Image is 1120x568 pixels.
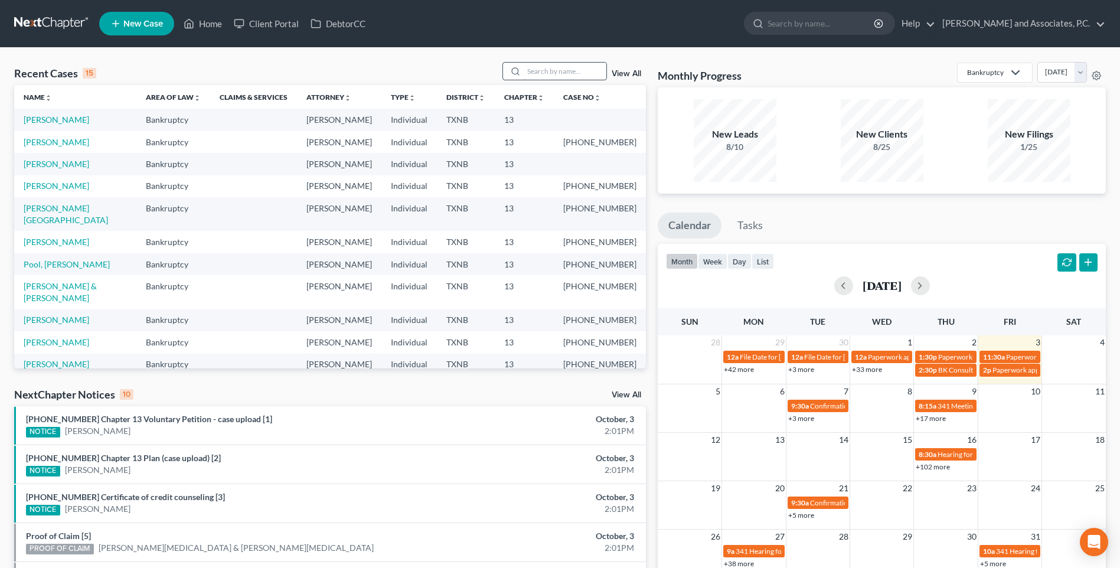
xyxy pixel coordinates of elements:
[971,335,978,350] span: 2
[297,354,381,376] td: [PERSON_NAME]
[841,141,923,153] div: 8/25
[495,331,554,353] td: 13
[495,109,554,130] td: 13
[437,231,495,253] td: TXNB
[554,175,646,197] td: [PHONE_NUMBER]
[194,94,201,102] i: unfold_more
[136,197,210,231] td: Bankruptcy
[743,316,764,327] span: Mon
[727,253,752,269] button: day
[136,175,210,197] td: Bankruptcy
[988,128,1070,141] div: New Filings
[838,530,850,544] span: 28
[297,109,381,130] td: [PERSON_NAME]
[666,253,698,269] button: month
[1094,384,1106,399] span: 11
[938,352,1055,361] span: Paperwork appt for [PERSON_NAME]
[478,94,485,102] i: unfold_more
[24,315,89,325] a: [PERSON_NAME]
[1030,384,1041,399] span: 10
[938,401,1044,410] span: 341 Meeting for [PERSON_NAME]
[838,433,850,447] span: 14
[736,547,961,556] span: 341 Hearing for [MEDICAL_DATA][PERSON_NAME] & [PERSON_NAME]
[136,153,210,175] td: Bankruptcy
[24,237,89,247] a: [PERSON_NAME]
[1030,433,1041,447] span: 17
[774,530,786,544] span: 27
[26,505,60,515] div: NOTICE
[437,131,495,153] td: TXNB
[136,275,210,309] td: Bankruptcy
[524,63,606,80] input: Search by name...
[563,93,601,102] a: Case Nounfold_more
[136,131,210,153] td: Bankruptcy
[966,481,978,495] span: 23
[774,433,786,447] span: 13
[788,414,814,423] a: +3 more
[136,109,210,130] td: Bankruptcy
[381,331,437,353] td: Individual
[902,530,913,544] span: 29
[788,511,814,520] a: +5 more
[788,365,814,374] a: +3 more
[906,335,913,350] span: 1
[1094,481,1106,495] span: 25
[437,109,495,130] td: TXNB
[297,131,381,153] td: [PERSON_NAME]
[681,316,698,327] span: Sun
[988,141,1070,153] div: 1/25
[916,414,946,423] a: +17 more
[439,425,634,437] div: 2:01PM
[554,331,646,353] td: [PHONE_NUMBER]
[779,384,786,399] span: 6
[495,309,554,331] td: 13
[439,542,634,554] div: 2:01PM
[26,414,272,424] a: [PHONE_NUMBER] Chapter 13 Voluntary Petition - case upload [1]
[791,401,809,410] span: 9:30a
[554,275,646,309] td: [PHONE_NUMBER]
[99,542,374,554] a: [PERSON_NAME][MEDICAL_DATA] & [PERSON_NAME][MEDICAL_DATA]
[24,337,89,347] a: [PERSON_NAME]
[967,67,1004,77] div: Bankruptcy
[344,94,351,102] i: unfold_more
[1066,316,1081,327] span: Sat
[45,94,52,102] i: unfold_more
[228,13,305,34] a: Client Portal
[727,213,773,239] a: Tasks
[724,365,754,374] a: +42 more
[495,253,554,275] td: 13
[1030,530,1041,544] span: 31
[983,547,995,556] span: 10a
[902,433,913,447] span: 15
[136,354,210,376] td: Bankruptcy
[26,492,225,502] a: [PHONE_NUMBER] Certificate of credit counseling [3]
[804,352,961,361] span: File Date for [PERSON_NAME] & [PERSON_NAME]
[495,354,554,376] td: 13
[1034,335,1041,350] span: 3
[26,453,221,463] a: [PHONE_NUMBER] Chapter 13 Plan (case upload) [2]
[919,401,936,410] span: 8:15a
[838,481,850,495] span: 21
[843,384,850,399] span: 7
[919,365,937,374] span: 2:30p
[594,94,601,102] i: unfold_more
[24,203,108,225] a: [PERSON_NAME][GEOGRAPHIC_DATA]
[24,137,89,147] a: [PERSON_NAME]
[1004,316,1016,327] span: Fri
[694,128,776,141] div: New Leads
[136,331,210,353] td: Bankruptcy
[381,153,437,175] td: Individual
[554,131,646,153] td: [PHONE_NUMBER]
[938,316,955,327] span: Thu
[65,464,130,476] a: [PERSON_NAME]
[774,335,786,350] span: 29
[966,530,978,544] span: 30
[1094,433,1106,447] span: 18
[554,231,646,253] td: [PHONE_NUMBER]
[146,93,201,102] a: Area of Lawunfold_more
[24,181,89,191] a: [PERSON_NAME]
[439,491,634,503] div: October, 3
[919,352,937,361] span: 1:30p
[810,316,825,327] span: Tue
[868,352,985,361] span: Paperwork appt for [PERSON_NAME]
